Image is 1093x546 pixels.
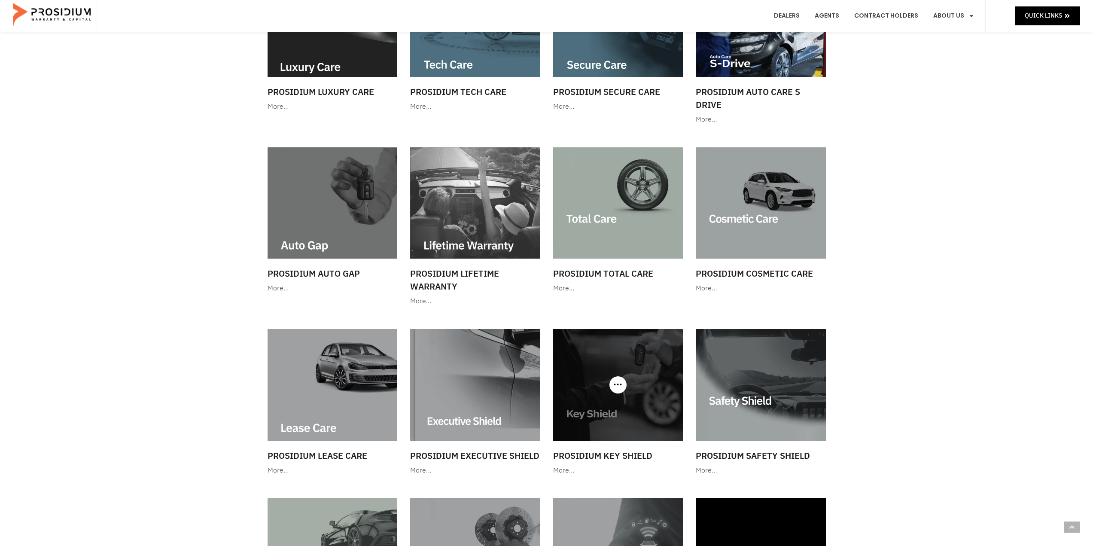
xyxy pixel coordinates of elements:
h3: Prosidium Cosmetic Care [696,267,826,280]
h3: Prosidium Tech Care [410,85,540,98]
div: More… [553,282,683,295]
h3: Prosidium Luxury Care [268,85,398,98]
div: More… [410,295,540,308]
a: Prosidium Total Care More… [549,143,688,299]
a: Prosidium Safety Shield More… [691,325,830,481]
div: More… [553,101,683,113]
div: More… [410,101,540,113]
h3: Prosidium Lease Care [268,449,398,462]
div: More… [268,101,398,113]
a: Prosidium Auto Gap More… [263,143,402,299]
a: Quick Links [1015,6,1080,25]
div: More… [410,464,540,477]
h3: Prosidium Secure Care [553,85,683,98]
div: More… [268,282,398,295]
div: More… [553,464,683,477]
h3: Prosidium Total Care [553,267,683,280]
div: More… [696,464,826,477]
h3: Prosidium Auto Care S Drive [696,85,826,111]
a: Prosidium Lease Care More… [263,325,402,481]
a: Prosidium Key Shield More… [549,325,688,481]
a: Prosidium Lifetime Warranty More… [406,143,545,312]
h3: Prosidium Key Shield [553,449,683,462]
div: More… [696,113,826,126]
span: Quick Links [1025,10,1062,21]
h3: Prosidium Auto Gap [268,267,398,280]
div: More… [268,464,398,477]
h3: Prosidium Lifetime Warranty [410,267,540,293]
div: More… [696,282,826,295]
h3: Prosidium Safety Shield [696,449,826,462]
a: Prosidium Cosmetic Care More… [691,143,830,299]
h3: Prosidium Executive Shield [410,449,540,462]
a: Prosidium Executive Shield More… [406,325,545,481]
